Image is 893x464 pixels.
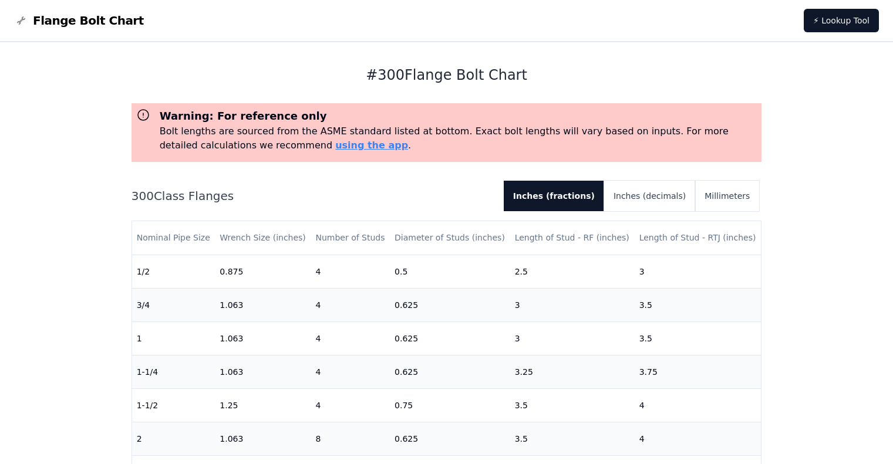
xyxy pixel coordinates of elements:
[335,140,408,151] a: using the app
[132,188,494,204] h2: 300 Class Flanges
[390,255,510,288] td: 0.5
[510,321,635,355] td: 3
[510,221,635,255] th: Length of Stud - RF (inches)
[132,321,215,355] td: 1
[311,388,390,422] td: 4
[510,255,635,288] td: 2.5
[132,388,215,422] td: 1-1/2
[510,422,635,455] td: 3.5
[390,221,510,255] th: Diameter of Studs (inches)
[390,355,510,388] td: 0.625
[132,288,215,321] td: 3/4
[311,255,390,288] td: 4
[160,124,757,153] p: Bolt lengths are sourced from the ASME standard listed at bottom. Exact bolt lengths will vary ba...
[311,221,390,255] th: Number of Studs
[215,221,311,255] th: Wrench Size (inches)
[695,181,759,211] button: Millimeters
[635,388,761,422] td: 4
[311,288,390,321] td: 4
[635,422,761,455] td: 4
[604,181,695,211] button: Inches (decimals)
[215,288,311,321] td: 1.063
[132,66,762,84] h1: # 300 Flange Bolt Chart
[635,255,761,288] td: 3
[635,288,761,321] td: 3.5
[160,108,757,124] h3: Warning: For reference only
[14,13,28,28] img: Flange Bolt Chart Logo
[215,422,311,455] td: 1.063
[311,321,390,355] td: 4
[390,321,510,355] td: 0.625
[215,255,311,288] td: 0.875
[132,422,215,455] td: 2
[390,388,510,422] td: 0.75
[33,12,144,29] span: Flange Bolt Chart
[132,221,215,255] th: Nominal Pipe Size
[510,388,635,422] td: 3.5
[132,255,215,288] td: 1/2
[215,355,311,388] td: 1.063
[14,12,144,29] a: Flange Bolt Chart LogoFlange Bolt Chart
[311,422,390,455] td: 8
[635,221,761,255] th: Length of Stud - RTJ (inches)
[215,388,311,422] td: 1.25
[635,321,761,355] td: 3.5
[510,288,635,321] td: 3
[635,355,761,388] td: 3.75
[390,422,510,455] td: 0.625
[132,355,215,388] td: 1-1/4
[311,355,390,388] td: 4
[215,321,311,355] td: 1.063
[804,9,879,32] a: ⚡ Lookup Tool
[510,355,635,388] td: 3.25
[504,181,604,211] button: Inches (fractions)
[390,288,510,321] td: 0.625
